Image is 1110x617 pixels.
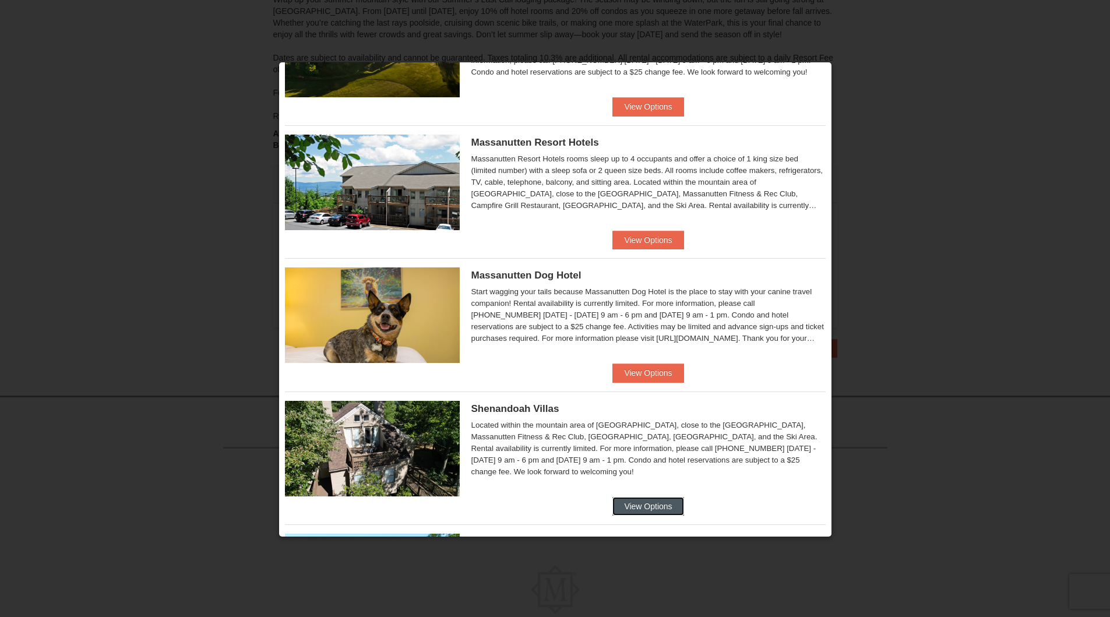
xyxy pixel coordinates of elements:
[285,267,460,363] img: 27428181-5-81c892a3.jpg
[612,231,683,249] button: View Options
[471,419,826,478] div: Located within the mountain area of [GEOGRAPHIC_DATA], close to the [GEOGRAPHIC_DATA], Massanutte...
[612,364,683,382] button: View Options
[612,497,683,516] button: View Options
[471,286,826,344] div: Start wagging your tails because Massanutten Dog Hotel is the place to stay with your canine trav...
[471,153,826,211] div: Massanutten Resort Hotels rooms sleep up to 4 occupants and offer a choice of 1 king size bed (li...
[285,135,460,230] img: 19219026-1-e3b4ac8e.jpg
[471,403,559,414] span: Shenandoah Villas
[285,401,460,496] img: 19219019-2-e70bf45f.jpg
[471,270,582,281] span: Massanutten Dog Hotel
[471,536,686,547] span: The Summit - Mountain Premium Townhomes
[471,137,599,148] span: Massanutten Resort Hotels
[612,97,683,116] button: View Options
